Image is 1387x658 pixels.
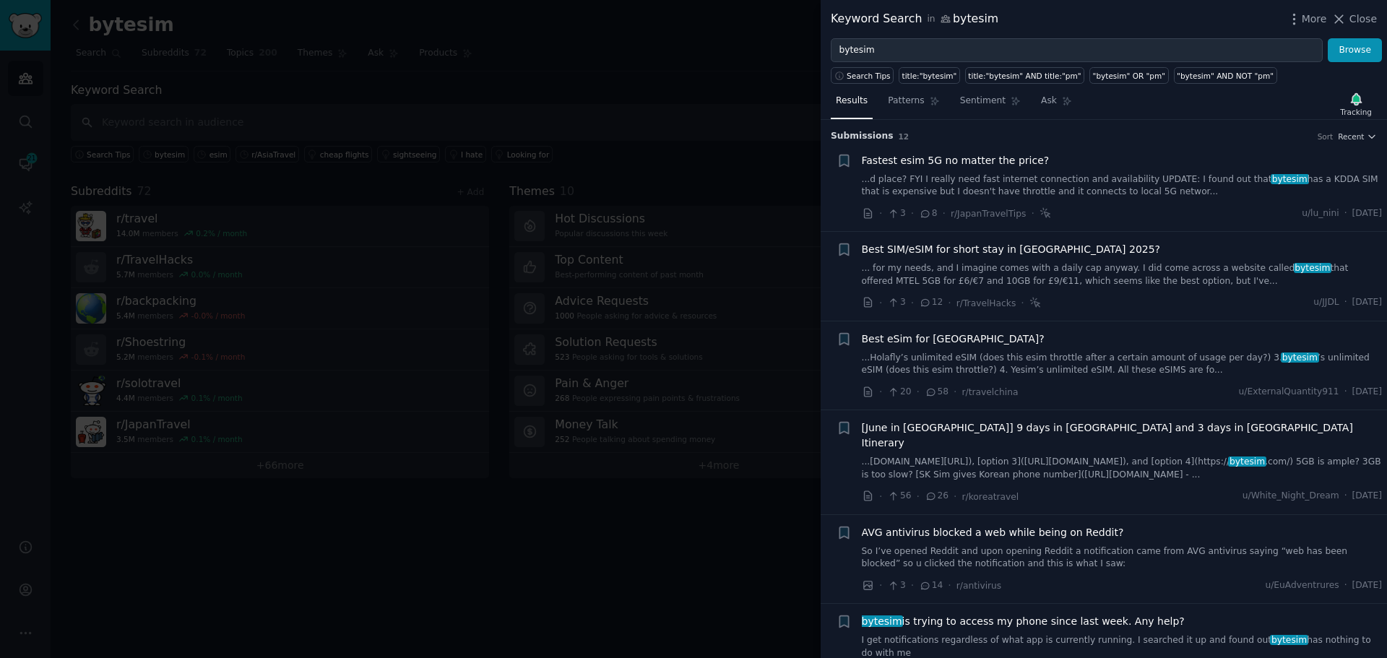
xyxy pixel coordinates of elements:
[899,132,909,141] span: 12
[1041,95,1057,108] span: Ask
[911,295,914,311] span: ·
[836,95,868,108] span: Results
[887,490,911,503] span: 56
[862,153,1050,168] a: Fastest esim 5G no matter the price?
[948,578,951,593] span: ·
[1335,89,1377,119] button: Tracking
[954,384,956,399] span: ·
[879,295,882,311] span: ·
[862,420,1383,451] a: [June in [GEOGRAPHIC_DATA]] 9 days in [GEOGRAPHIC_DATA] and 3 days in [GEOGRAPHIC_DATA] Itinerary
[1352,490,1382,503] span: [DATE]
[919,296,943,309] span: 12
[862,525,1124,540] a: AVG antivirus blocked a web while being on Reddit?
[862,456,1383,481] a: ...[DOMAIN_NAME][URL]), [option 3]([URL][DOMAIN_NAME]), and [option 4](https://bytesim.com/) 5GB ...
[1294,263,1332,273] span: bytesim
[879,384,882,399] span: ·
[888,95,924,108] span: Patterns
[1174,67,1277,84] a: "bytesim" AND NOT "pm"
[831,38,1323,63] input: Try a keyword related to your business
[962,387,1019,397] span: r/travelchina
[1228,456,1266,467] span: bytesim
[1340,107,1372,117] div: Tracking
[862,173,1383,199] a: ...d place? FYI I really need fast internet connection and availability UPDATE: I found out thatb...
[955,90,1026,119] a: Sentiment
[960,95,1006,108] span: Sentiment
[1344,386,1347,399] span: ·
[831,130,894,143] span: Submission s
[862,614,1185,629] a: bytesimis trying to access my phone since last week. Any help?
[879,578,882,593] span: ·
[1331,12,1377,27] button: Close
[879,206,882,221] span: ·
[831,10,998,28] div: Keyword Search bytesim
[862,242,1161,257] a: Best SIM/eSIM for short stay in [GEOGRAPHIC_DATA] 2025?
[899,67,960,84] a: title:"bytesim"
[1344,296,1347,309] span: ·
[1344,490,1347,503] span: ·
[951,209,1026,219] span: r/JapanTravelTips
[1177,71,1274,81] div: "bytesim" AND NOT "pm"
[1313,296,1339,309] span: u/JJDL
[887,579,905,592] span: 3
[860,615,904,627] span: bytesim
[1344,579,1347,592] span: ·
[887,386,911,399] span: 20
[1287,12,1327,27] button: More
[968,71,1081,81] div: title:"bytesim" AND title:"pm"
[1021,295,1024,311] span: ·
[911,206,914,221] span: ·
[1271,174,1309,184] span: bytesim
[925,386,949,399] span: 58
[919,207,937,220] span: 8
[1093,71,1166,81] div: "bytesim" OR "pm"
[1302,207,1339,220] span: u/lu_nini
[1089,67,1169,84] a: "bytesim" OR "pm"
[1281,352,1319,363] span: bytesim
[943,206,946,221] span: ·
[831,90,873,119] a: Results
[956,581,1001,591] span: r/antivirus
[1328,38,1382,63] button: Browse
[862,545,1383,571] a: So I’ve opened Reddit and upon opening Reddit a notification came from AVG antivirus saying “web ...
[1302,12,1327,27] span: More
[1352,579,1382,592] span: [DATE]
[965,67,1084,84] a: title:"bytesim" AND title:"pm"
[1352,386,1382,399] span: [DATE]
[1352,207,1382,220] span: [DATE]
[879,489,882,504] span: ·
[1031,206,1034,221] span: ·
[862,262,1383,287] a: ... for my needs, and I imagine comes with a daily cap anyway. I did come across a website called...
[1243,490,1339,503] span: u/White_Night_Dream
[1318,131,1334,142] div: Sort
[919,579,943,592] span: 14
[927,13,935,26] span: in
[1265,579,1339,592] span: u/EuAdventrures
[887,296,905,309] span: 3
[1338,131,1364,142] span: Recent
[1349,12,1377,27] span: Close
[887,207,905,220] span: 3
[962,492,1019,502] span: r/koreatravel
[956,298,1016,308] span: r/TravelHacks
[862,352,1383,377] a: ...Holafly’s unlimited eSIM (does this esim throttle after a certain amount of usage per day?) 3....
[883,90,944,119] a: Patterns
[948,295,951,311] span: ·
[917,489,920,504] span: ·
[1344,207,1347,220] span: ·
[1036,90,1077,119] a: Ask
[911,578,914,593] span: ·
[917,384,920,399] span: ·
[1270,635,1308,645] span: bytesim
[902,71,957,81] div: title:"bytesim"
[862,332,1045,347] a: Best eSim for [GEOGRAPHIC_DATA]?
[1338,131,1377,142] button: Recent
[831,67,894,84] button: Search Tips
[862,614,1185,629] span: is trying to access my phone since last week. Any help?
[1352,296,1382,309] span: [DATE]
[954,489,956,504] span: ·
